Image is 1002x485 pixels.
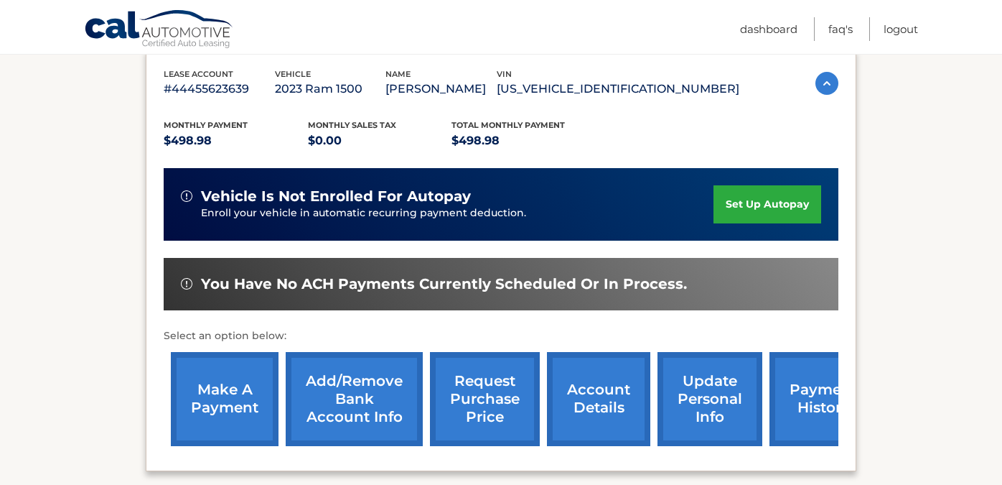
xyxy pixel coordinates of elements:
p: $498.98 [451,131,596,151]
a: Logout [884,17,918,41]
span: vehicle [275,69,311,79]
span: Monthly Payment [164,120,248,130]
img: alert-white.svg [181,278,192,290]
span: vehicle is not enrolled for autopay [201,188,471,205]
span: Monthly sales Tax [308,120,396,130]
a: update personal info [657,352,762,446]
a: FAQ's [828,17,853,41]
span: You have no ACH payments currently scheduled or in process. [201,275,687,293]
a: account details [547,352,650,446]
a: payment history [769,352,877,446]
p: [PERSON_NAME] [385,79,497,99]
a: set up autopay [713,185,821,223]
img: alert-white.svg [181,190,192,202]
a: make a payment [171,352,278,446]
p: [US_VEHICLE_IDENTIFICATION_NUMBER] [497,79,739,99]
span: lease account [164,69,233,79]
img: accordion-active.svg [815,72,838,95]
span: Total Monthly Payment [451,120,565,130]
a: request purchase price [430,352,540,446]
a: Add/Remove bank account info [286,352,423,446]
p: $498.98 [164,131,308,151]
p: Enroll your vehicle in automatic recurring payment deduction. [201,205,713,221]
p: #44455623639 [164,79,275,99]
a: Cal Automotive [84,9,235,51]
p: Select an option below: [164,328,838,345]
p: 2023 Ram 1500 [275,79,386,99]
span: name [385,69,411,79]
p: $0.00 [308,131,452,151]
a: Dashboard [740,17,797,41]
span: vin [497,69,512,79]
